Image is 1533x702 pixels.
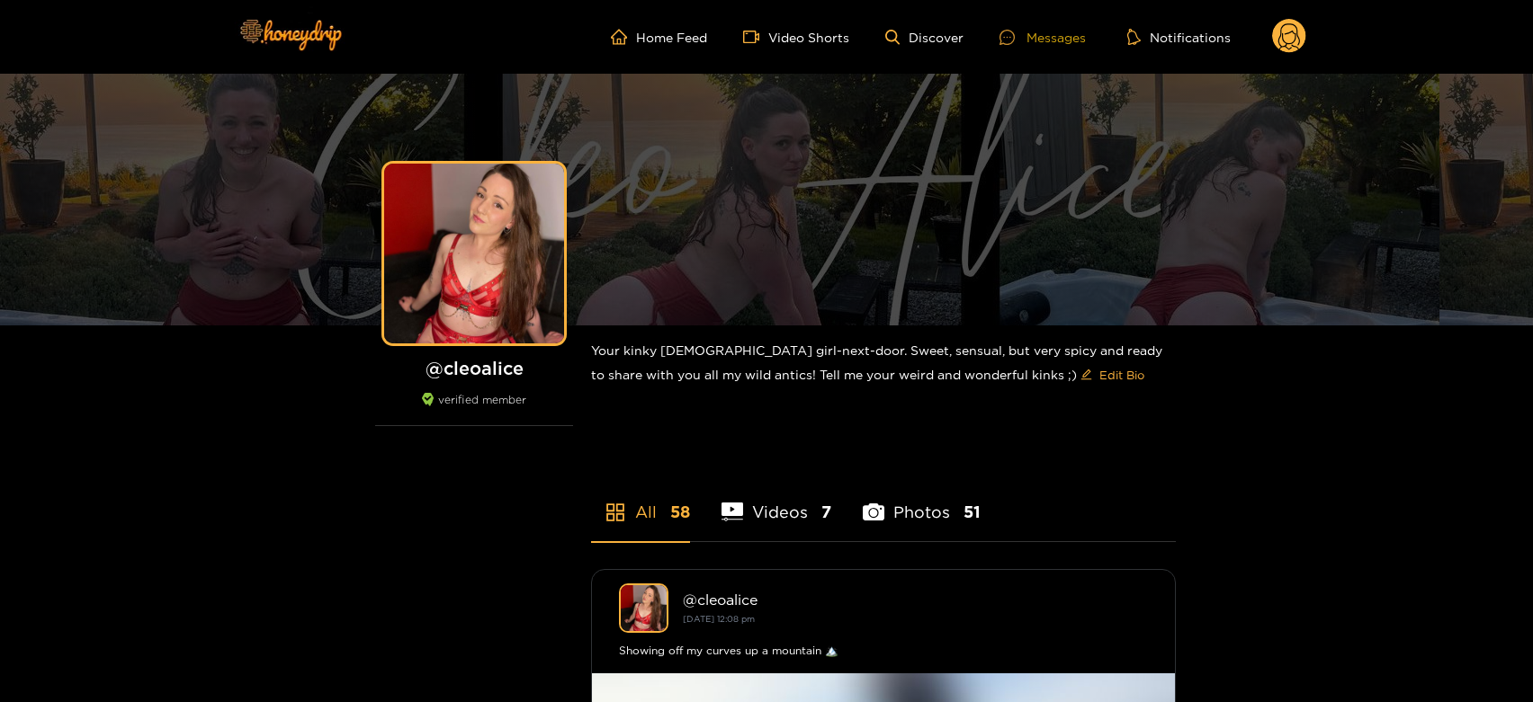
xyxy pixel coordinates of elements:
[683,591,1148,608] div: @ cleoalice
[722,460,831,541] li: Videos
[591,325,1176,404] div: Your kinky [DEMOGRAPHIC_DATA] girl-next-door. Sweet, sensual, but very spicy and ready to share w...
[1000,27,1086,48] div: Messages
[821,501,831,523] span: 7
[1077,360,1148,389] button: editEdit Bio
[743,29,849,45] a: Video Shorts
[683,614,755,624] small: [DATE] 12:08 pm
[1099,366,1144,384] span: Edit Bio
[375,357,573,379] h1: @ cleoalice
[605,502,626,523] span: appstore
[863,460,981,541] li: Photos
[743,29,768,45] span: video-camera
[885,30,964,45] a: Discover
[619,583,668,633] img: cleoalice
[1080,369,1092,382] span: edit
[375,393,573,426] div: verified member
[611,29,636,45] span: home
[964,501,981,523] span: 51
[591,460,690,541] li: All
[1122,28,1236,46] button: Notifications
[619,642,1148,660] div: Showing off my curves up a mountain 🏔️
[670,501,690,523] span: 58
[611,29,707,45] a: Home Feed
